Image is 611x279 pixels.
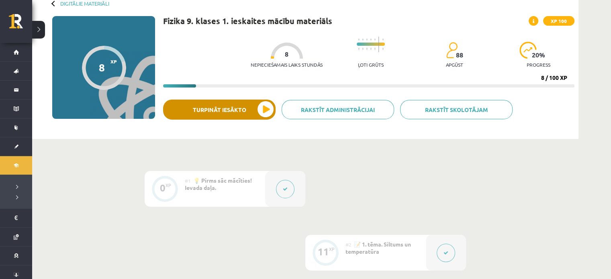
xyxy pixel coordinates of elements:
img: icon-short-line-57e1e144782c952c97e751825c79c345078a6d821885a25fce030b3d8c18986b.svg [366,39,367,41]
div: XP [329,247,335,251]
div: 0 [160,184,166,191]
img: icon-short-line-57e1e144782c952c97e751825c79c345078a6d821885a25fce030b3d8c18986b.svg [358,48,359,50]
div: 11 [318,248,329,255]
img: icon-short-line-57e1e144782c952c97e751825c79c345078a6d821885a25fce030b3d8c18986b.svg [382,48,383,50]
div: 8 [99,61,105,73]
a: Rakstīt administrācijai [282,100,394,119]
img: icon-short-line-57e1e144782c952c97e751825c79c345078a6d821885a25fce030b3d8c18986b.svg [358,39,359,41]
span: #2 [345,241,351,248]
p: Nepieciešamais laiks stundās [251,62,323,67]
span: XP [110,59,117,64]
img: icon-short-line-57e1e144782c952c97e751825c79c345078a6d821885a25fce030b3d8c18986b.svg [370,39,371,41]
img: icon-short-line-57e1e144782c952c97e751825c79c345078a6d821885a25fce030b3d8c18986b.svg [374,39,375,41]
img: icon-progress-161ccf0a02000e728c5f80fcf4c31c7af3da0e1684b2b1d7c360e028c24a22f1.svg [519,42,537,59]
a: Rīgas 1. Tālmācības vidusskola [9,14,32,34]
span: XP 100 [543,16,574,26]
p: Ļoti grūts [358,62,384,67]
h1: Fizika 9. klases 1. ieskaites mācību materiāls [163,16,332,26]
span: #1 [185,177,191,184]
img: icon-short-line-57e1e144782c952c97e751825c79c345078a6d821885a25fce030b3d8c18986b.svg [382,39,383,41]
img: icon-short-line-57e1e144782c952c97e751825c79c345078a6d821885a25fce030b3d8c18986b.svg [374,48,375,50]
a: Digitālie materiāli [60,0,109,6]
img: icon-short-line-57e1e144782c952c97e751825c79c345078a6d821885a25fce030b3d8c18986b.svg [362,48,363,50]
div: XP [166,183,171,187]
img: icon-long-line-d9ea69661e0d244f92f715978eff75569469978d946b2353a9bb055b3ed8787d.svg [378,37,379,52]
p: apgūst [446,62,463,67]
span: 20 % [532,51,546,59]
img: icon-short-line-57e1e144782c952c97e751825c79c345078a6d821885a25fce030b3d8c18986b.svg [370,48,371,50]
img: students-c634bb4e5e11cddfef0936a35e636f08e4e9abd3cc4e673bd6f9a4125e45ecb1.svg [446,42,458,59]
img: icon-short-line-57e1e144782c952c97e751825c79c345078a6d821885a25fce030b3d8c18986b.svg [362,39,363,41]
button: Turpināt iesākto [163,100,276,120]
span: 📝 1. tēma. Siltums un temperatūra [345,240,411,255]
img: icon-short-line-57e1e144782c952c97e751825c79c345078a6d821885a25fce030b3d8c18986b.svg [366,48,367,50]
a: Rakstīt skolotājam [400,100,513,119]
span: 88 [456,51,463,59]
span: 8 [285,51,288,58]
span: 💡 Pirms sāc mācīties! Ievada daļa. [185,177,252,191]
p: progress [527,62,550,67]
